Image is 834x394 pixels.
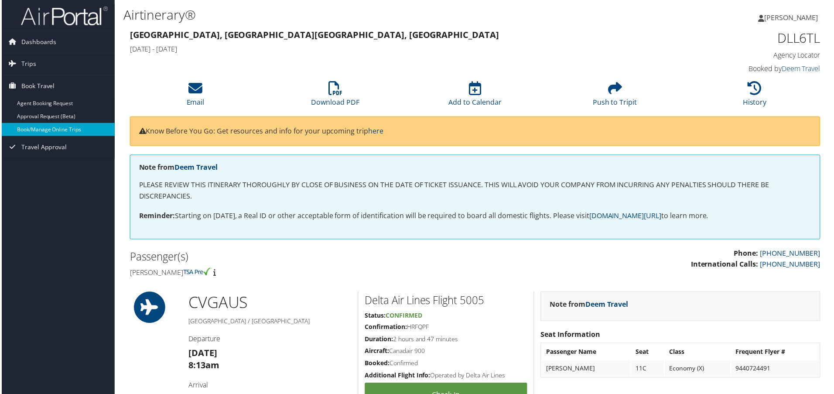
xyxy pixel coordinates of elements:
[188,318,351,327] h5: [GEOGRAPHIC_DATA] / [GEOGRAPHIC_DATA]
[543,362,632,378] td: [PERSON_NAME]
[692,260,760,270] strong: International Calls:
[188,361,219,373] strong: 8:13am
[129,45,646,54] h4: [DATE] - [DATE]
[762,260,822,270] a: [PHONE_NUMBER]
[590,212,663,221] a: [DOMAIN_NAME][URL]
[138,126,813,137] p: Know Before You Go: Get resources and info for your upcoming trip
[138,163,217,173] strong: Note from
[20,137,65,159] span: Travel Approval
[138,211,813,223] p: Starting on [DATE], a Real ID or other acceptable form of identification will be required to boar...
[386,312,422,321] span: Confirmed
[138,212,174,221] strong: Reminder:
[632,362,665,378] td: 11C
[745,86,769,107] a: History
[365,360,390,369] strong: Booked:
[368,127,383,136] a: here
[365,360,528,369] h5: Confirmed
[783,64,822,74] a: Deem Travel
[188,349,216,360] strong: [DATE]
[733,362,821,378] td: 9440724491
[766,13,820,22] span: [PERSON_NAME]
[188,382,351,391] h4: Arrival
[188,336,351,345] h4: Departure
[550,301,629,310] strong: Note from
[138,180,813,202] p: PLEASE REVIEW THIS ITINERARY THOROUGHLY BY CLOSE OF BUSINESS ON THE DATE OF TICKET ISSUANCE. THIS...
[20,31,55,53] span: Dashboards
[586,301,629,310] a: Deem Travel
[20,75,53,97] span: Book Travel
[365,336,393,345] strong: Duration:
[760,4,829,31] a: [PERSON_NAME]
[543,346,632,361] th: Passenger Name
[659,64,822,74] h4: Booked by
[666,362,732,378] td: Economy (X)
[188,293,351,315] h1: CVG AUS
[365,324,407,332] strong: Confirmation:
[762,250,822,259] a: [PHONE_NUMBER]
[186,86,204,107] a: Email
[735,250,760,259] strong: Phone:
[365,336,528,345] h5: 2 hours and 47 minutes
[733,346,821,361] th: Frequent Flyer #
[365,373,528,381] h5: Operated by Delta Air Lines
[365,312,386,321] strong: Status:
[174,163,217,173] a: Deem Travel
[20,53,34,75] span: Trips
[594,86,638,107] a: Push to Tripit
[365,348,389,356] strong: Aircraft:
[182,269,211,277] img: tsa-precheck.png
[659,29,822,47] h1: DLL6TL
[666,346,732,361] th: Class
[365,348,528,357] h5: Canadair 900
[632,346,665,361] th: Seat
[122,6,593,24] h1: Airtinerary®
[365,294,528,309] h2: Delta Air Lines Flight 5005
[129,250,469,265] h2: Passenger(s)
[541,331,601,341] strong: Seat Information
[365,324,528,333] h5: HRFQPF
[19,6,106,26] img: airportal-logo.png
[659,51,822,60] h4: Agency Locator
[129,269,469,278] h4: [PERSON_NAME]
[365,373,431,381] strong: Additional Flight Info:
[311,86,359,107] a: Download PDF
[449,86,502,107] a: Add to Calendar
[129,29,499,41] strong: [GEOGRAPHIC_DATA], [GEOGRAPHIC_DATA] [GEOGRAPHIC_DATA], [GEOGRAPHIC_DATA]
